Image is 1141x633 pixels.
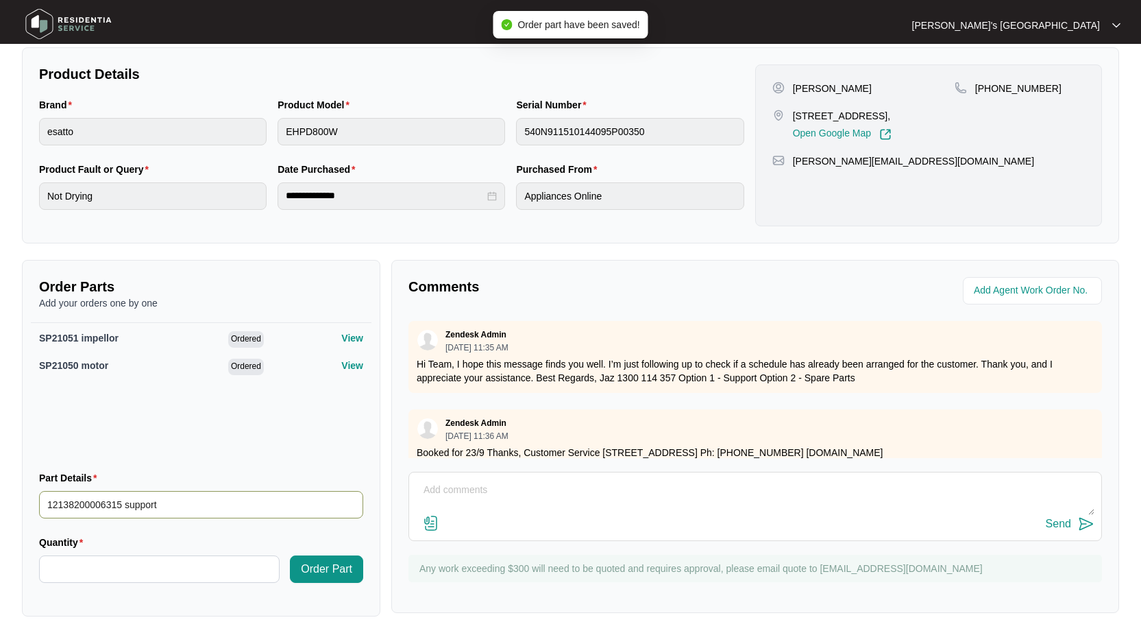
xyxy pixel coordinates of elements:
[39,536,88,549] label: Quantity
[516,118,744,145] input: Serial Number
[39,64,744,84] p: Product Details
[341,331,363,345] p: View
[501,19,512,30] span: check-circle
[417,330,438,350] img: user.svg
[1112,22,1120,29] img: dropdown arrow
[445,329,506,340] p: Zendesk Admin
[516,98,591,112] label: Serial Number
[341,359,363,372] p: View
[423,515,439,532] img: file-attachment-doc.svg
[39,163,154,176] label: Product Fault or Query
[975,82,1062,95] p: [PHONE_NUMBER]
[772,154,785,167] img: map-pin
[417,357,1094,385] p: Hi Team, I hope this message finds you well. I’m just following up to check if a schedule has alr...
[1046,515,1094,534] button: Send
[39,98,77,112] label: Brand
[974,283,1094,299] input: Add Agent Work Order No.
[793,109,892,123] p: [STREET_ADDRESS],
[278,118,505,145] input: Product Model
[408,277,746,296] p: Comments
[445,344,508,352] p: [DATE] 11:35 AM
[793,82,872,95] p: [PERSON_NAME]
[417,418,438,439] img: user.svg
[955,82,967,94] img: map-pin
[879,128,892,141] img: Link-External
[290,556,363,583] button: Order Part
[445,432,508,440] p: [DATE] 11:36 AM
[301,561,352,577] span: Order Part
[286,189,484,203] input: Date Purchased
[1046,518,1071,530] div: Send
[21,3,116,45] img: residentia service logo
[417,446,1094,459] p: Booked for 23/9 Thanks, Customer Service [STREET_ADDRESS] Ph: [PHONE_NUMBER] [DOMAIN_NAME]
[912,19,1100,32] p: [PERSON_NAME]'s [GEOGRAPHIC_DATA]
[39,296,363,310] p: Add your orders one by one
[772,109,785,121] img: map-pin
[40,556,279,582] input: Quantity
[39,471,103,485] label: Part Details
[772,82,785,94] img: user-pin
[793,154,1034,168] p: [PERSON_NAME][EMAIL_ADDRESS][DOMAIN_NAME]
[445,418,506,429] p: Zendesk Admin
[517,19,639,30] span: Order part have been saved!
[39,277,363,296] p: Order Parts
[516,182,744,210] input: Purchased From
[1078,516,1094,532] img: send-icon.svg
[39,118,267,145] input: Brand
[419,562,1095,575] p: Any work exceeding $300 will need to be quoted and requires approval, please email quote to [EMAI...
[278,98,355,112] label: Product Model
[228,359,264,375] span: Ordered
[793,128,892,141] a: Open Google Map
[39,333,119,344] span: SP21051 impellor
[39,360,108,371] span: SP21050 motor
[278,163,360,176] label: Date Purchased
[516,163,602,176] label: Purchased From
[39,491,363,518] input: Part Details
[39,182,267,210] input: Product Fault or Query
[228,331,264,348] span: Ordered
